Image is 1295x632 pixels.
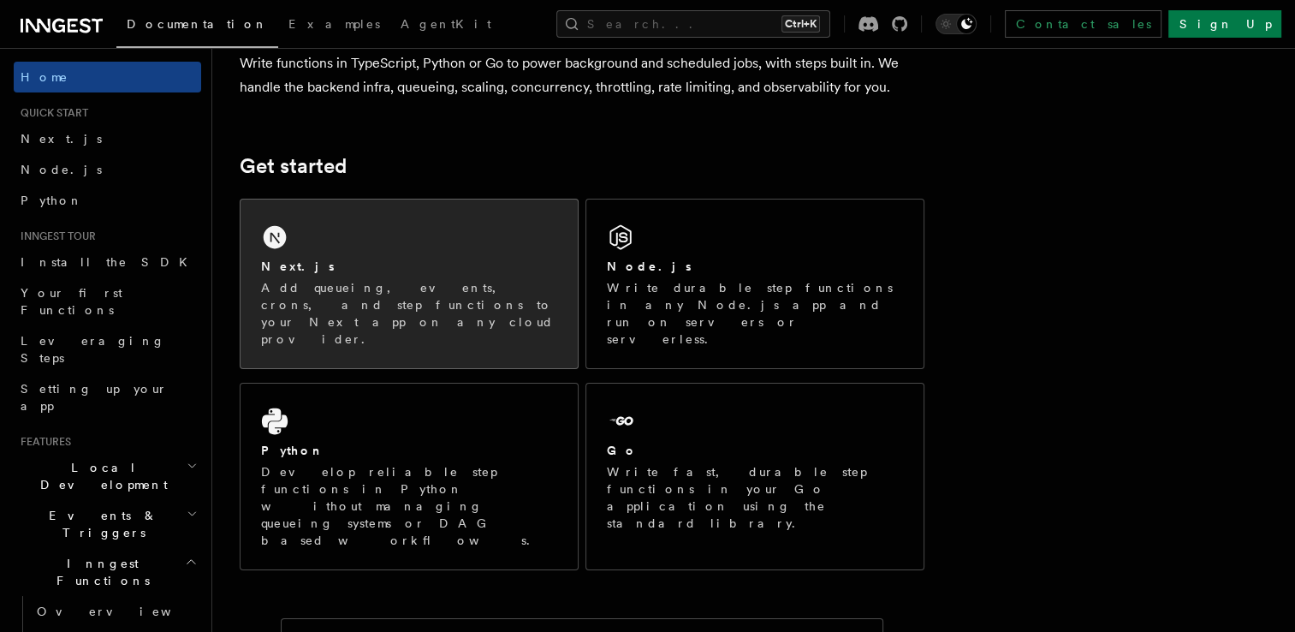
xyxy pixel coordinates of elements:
[21,255,198,269] span: Install the SDK
[14,185,201,216] a: Python
[390,5,502,46] a: AgentKit
[14,555,185,589] span: Inngest Functions
[288,17,380,31] span: Examples
[21,382,168,413] span: Setting up your app
[14,548,201,596] button: Inngest Functions
[240,51,924,99] p: Write functions in TypeScript, Python or Go to power background and scheduled jobs, with steps bu...
[607,258,692,275] h2: Node.js
[261,258,335,275] h2: Next.js
[240,154,347,178] a: Get started
[401,17,491,31] span: AgentKit
[585,199,924,369] a: Node.jsWrite durable step functions in any Node.js app and run on servers or serverless.
[21,69,68,86] span: Home
[14,230,96,243] span: Inngest tour
[14,500,201,548] button: Events & Triggers
[781,15,820,33] kbd: Ctrl+K
[278,5,390,46] a: Examples
[30,596,201,627] a: Overview
[14,62,201,92] a: Home
[14,507,187,541] span: Events & Triggers
[116,5,278,48] a: Documentation
[240,383,579,570] a: PythonDevelop reliable step functions in Python without managing queueing systems or DAG based wo...
[14,452,201,500] button: Local Development
[21,286,122,317] span: Your first Functions
[261,442,324,459] h2: Python
[14,325,201,373] a: Leveraging Steps
[21,163,102,176] span: Node.js
[556,10,830,38] button: Search...Ctrl+K
[14,154,201,185] a: Node.js
[607,279,903,348] p: Write durable step functions in any Node.js app and run on servers or serverless.
[37,605,213,618] span: Overview
[14,247,201,277] a: Install the SDK
[14,123,201,154] a: Next.js
[607,463,903,532] p: Write fast, durable step functions in your Go application using the standard library.
[14,373,201,421] a: Setting up your app
[14,435,71,449] span: Features
[21,334,165,365] span: Leveraging Steps
[240,199,579,369] a: Next.jsAdd queueing, events, crons, and step functions to your Next app on any cloud provider.
[936,14,977,34] button: Toggle dark mode
[261,279,557,348] p: Add queueing, events, crons, and step functions to your Next app on any cloud provider.
[607,442,638,459] h2: Go
[21,194,83,207] span: Python
[21,132,102,146] span: Next.js
[127,17,268,31] span: Documentation
[14,459,187,493] span: Local Development
[261,463,557,549] p: Develop reliable step functions in Python without managing queueing systems or DAG based workflows.
[1005,10,1161,38] a: Contact sales
[14,277,201,325] a: Your first Functions
[14,106,88,120] span: Quick start
[1168,10,1281,38] a: Sign Up
[585,383,924,570] a: GoWrite fast, durable step functions in your Go application using the standard library.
